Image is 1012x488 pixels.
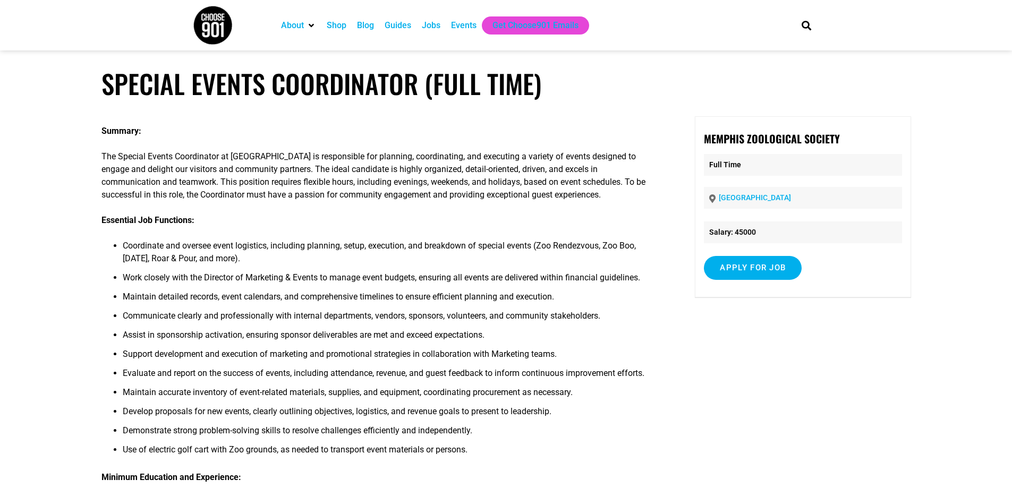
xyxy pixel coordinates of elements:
nav: Main nav [276,16,784,35]
a: [GEOGRAPHIC_DATA] [719,193,791,202]
a: Jobs [422,19,440,32]
li: Communicate clearly and professionally with internal departments, vendors, sponsors, volunteers, ... [123,310,655,329]
li: Maintain detailed records, event calendars, and comprehensive timelines to ensure efficient plann... [123,290,655,310]
a: Guides [385,19,411,32]
li: Develop proposals for new events, clearly outlining objectives, logistics, and revenue goals to p... [123,405,655,424]
li: Support development and execution of marketing and promotional strategies in collaboration with M... [123,348,655,367]
li: Use of electric golf cart with Zoo grounds, as needed to transport event materials or persons. [123,443,655,463]
p: The Special Events Coordinator at [GEOGRAPHIC_DATA] is responsible for planning, coordinating, an... [101,150,655,201]
h1: Special Events Coordinator (Full Time) [101,68,911,99]
strong: Minimum Education and Experience: [101,472,241,482]
input: Apply for job [704,256,802,280]
div: About [276,16,321,35]
li: Demonstrate strong problem-solving skills to resolve challenges efficiently and independently. [123,424,655,443]
a: Shop [327,19,346,32]
li: Evaluate and report on the success of events, including attendance, revenue, and guest feedback t... [123,367,655,386]
li: Coordinate and oversee event logistics, including planning, setup, execution, and breakdown of sp... [123,239,655,271]
a: Events [451,19,477,32]
strong: Memphis Zoological Society [704,131,840,147]
strong: Essential Job Functions: [101,215,194,225]
p: Full Time [704,154,902,176]
li: Maintain accurate inventory of event-related materials, supplies, and equipment, coordinating pro... [123,386,655,405]
li: Work closely with the Director of Marketing & Events to manage event budgets, ensuring all events... [123,271,655,290]
li: Assist in sponsorship activation, ensuring sponsor deliverables are met and exceed expectations. [123,329,655,348]
a: Blog [357,19,374,32]
strong: Summary: [101,126,141,136]
div: Search [797,16,815,34]
a: About [281,19,304,32]
li: Salary: 45000 [704,221,902,243]
a: Get Choose901 Emails [492,19,579,32]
